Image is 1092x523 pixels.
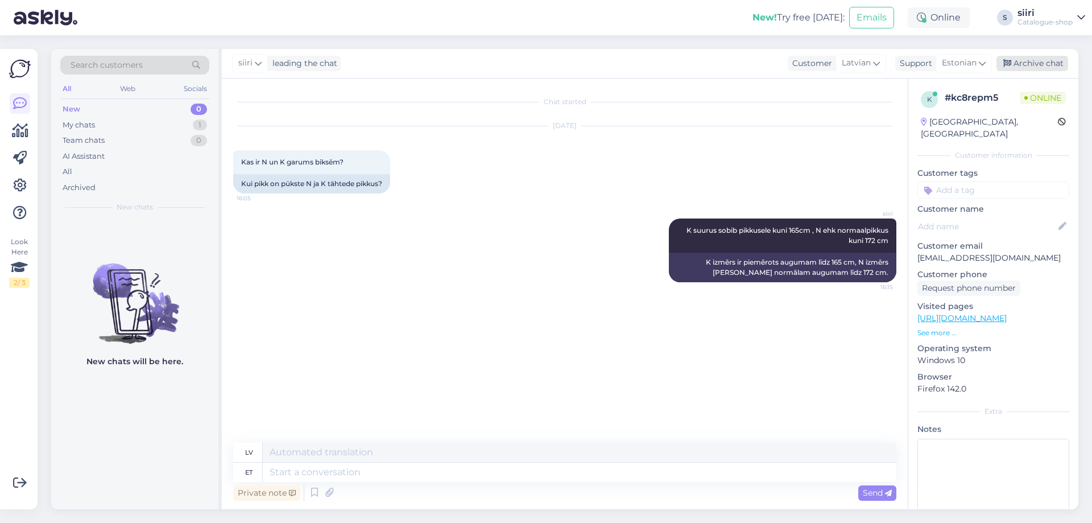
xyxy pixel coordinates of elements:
[237,194,279,203] span: 16:05
[63,151,105,162] div: AI Assistant
[917,371,1069,383] p: Browser
[118,81,138,96] div: Web
[51,243,218,345] img: No chats
[917,383,1069,395] p: Firefox 142.0
[86,356,183,368] p: New chats will be here.
[917,423,1069,435] p: Notes
[997,10,1013,26] div: S
[268,57,337,69] div: leading the chat
[917,300,1069,312] p: Visited pages
[193,120,207,131] div: 1
[850,209,893,218] span: siiri
[752,11,845,24] div: Try free [DATE]:
[927,95,932,104] span: k
[918,220,1056,233] input: Add name
[245,443,253,462] div: lv
[863,488,892,498] span: Send
[917,167,1069,179] p: Customer tags
[241,158,344,166] span: Kas ir N un K garums biksēm?
[63,120,95,131] div: My chats
[1017,9,1073,18] div: siiri
[63,166,72,178] div: All
[850,283,893,291] span: 16:15
[238,57,253,69] span: siiri
[752,12,777,23] b: New!
[60,81,73,96] div: All
[233,485,300,501] div: Private note
[117,202,153,212] span: New chats
[945,91,1020,105] div: # kc8repm5
[669,253,896,282] div: K izmērs ir piemērots augumam līdz 165 cm, N izmērs [PERSON_NAME] normālam augumam līdz 172 cm.
[917,182,1069,199] input: Add a tag
[996,56,1068,71] div: Archive chat
[895,57,932,69] div: Support
[917,281,1020,296] div: Request phone number
[908,7,970,28] div: Online
[1017,18,1073,27] div: Catalogue-shop
[63,182,96,193] div: Archived
[917,406,1069,417] div: Extra
[191,135,207,146] div: 0
[63,135,105,146] div: Team chats
[233,174,390,193] div: Kui pikk on pükste N ja K tähtede pikkus?
[921,116,1058,140] div: [GEOGRAPHIC_DATA], [GEOGRAPHIC_DATA]
[233,121,896,131] div: [DATE]
[788,57,832,69] div: Customer
[686,226,890,245] span: K suurus sobib pikkusele kuni 165cm , N ehk normaalpikkus kuni 172 cm
[233,97,896,107] div: Chat started
[917,355,1069,366] p: Windows 10
[917,313,1007,323] a: [URL][DOMAIN_NAME]
[1017,9,1085,27] a: siiriCatalogue-shop
[191,104,207,115] div: 0
[917,343,1069,355] p: Operating system
[9,278,30,288] div: 2 / 3
[245,463,253,482] div: et
[917,203,1069,215] p: Customer name
[917,252,1069,264] p: [EMAIL_ADDRESS][DOMAIN_NAME]
[181,81,209,96] div: Socials
[842,57,871,69] span: Latvian
[849,7,894,28] button: Emails
[9,58,31,80] img: Askly Logo
[917,328,1069,338] p: See more ...
[917,240,1069,252] p: Customer email
[917,150,1069,160] div: Customer information
[63,104,80,115] div: New
[1020,92,1066,104] span: Online
[9,237,30,288] div: Look Here
[71,59,143,71] span: Search customers
[917,269,1069,281] p: Customer phone
[942,57,977,69] span: Estonian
